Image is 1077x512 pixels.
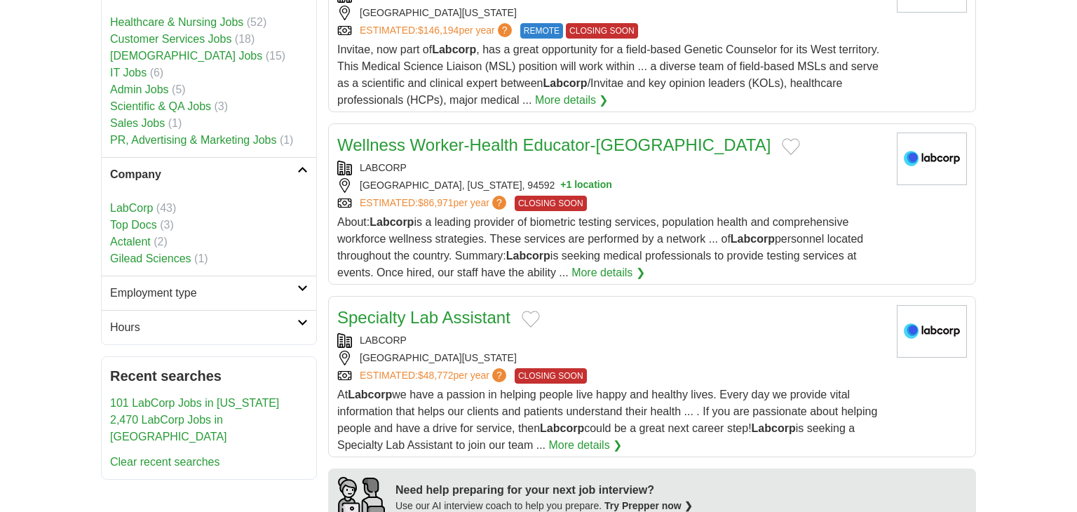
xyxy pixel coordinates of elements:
[235,33,255,45] span: (18)
[110,252,191,264] a: Gilead Sciences
[110,83,169,95] a: Admin Jobs
[492,196,506,210] span: ?
[110,219,157,231] a: Top Docs
[194,252,208,264] span: (1)
[540,422,584,434] strong: Labcorp
[897,305,967,358] img: LabCorp logo
[102,310,316,344] a: Hours
[731,233,775,245] strong: Labcorp
[110,285,297,302] h2: Employment type
[522,311,540,328] button: Add to favorite jobs
[337,43,879,106] span: Invitae, now part of , has a great opportunity for a field-based Genetic Counselor for its West t...
[360,162,407,173] a: LABCORP
[360,335,407,346] a: LABCORP
[418,25,459,36] span: $146,194
[280,134,294,146] span: (1)
[432,43,476,55] strong: Labcorp
[337,178,886,193] div: [GEOGRAPHIC_DATA], [US_STATE], 94592
[571,264,645,281] a: More details ❯
[110,319,297,336] h2: Hours
[110,202,153,214] a: LabCorp
[110,236,151,248] a: Actalent
[337,216,863,278] span: About: is a leading provider of biometric testing services, population health and comprehensive w...
[337,308,510,327] a: Specialty Lab Assistant
[247,16,266,28] span: (52)
[560,178,612,193] button: +1 location
[110,16,243,28] a: Healthcare & Nursing Jobs
[498,23,512,37] span: ?
[110,100,211,112] a: Scientific & QA Jobs
[549,437,623,454] a: More details ❯
[110,166,297,183] h2: Company
[215,100,229,112] span: (3)
[160,219,174,231] span: (3)
[418,370,454,381] span: $48,772
[337,6,886,20] div: [GEOGRAPHIC_DATA][US_STATE]
[110,397,279,409] a: 101 LabCorp Jobs in [US_STATE]
[520,23,563,39] span: REMOTE
[506,250,550,262] strong: Labcorp
[492,368,506,382] span: ?
[172,83,186,95] span: (5)
[897,133,967,185] img: LabCorp logo
[266,50,285,62] span: (15)
[110,50,262,62] a: [DEMOGRAPHIC_DATA] Jobs
[370,216,414,228] strong: Labcorp
[360,368,509,384] a: ESTIMATED:$48,772per year?
[515,196,587,211] span: CLOSING SOON
[604,500,693,511] a: Try Prepper now ❯
[560,178,566,193] span: +
[348,389,392,400] strong: Labcorp
[395,482,693,499] div: Need help preparing for your next job interview?
[110,134,276,146] a: PR, Advertising & Marketing Jobs
[102,276,316,310] a: Employment type
[110,33,231,45] a: Customer Services Jobs
[515,368,587,384] span: CLOSING SOON
[566,23,638,39] span: CLOSING SOON
[150,67,164,79] span: (6)
[337,389,877,451] span: At we have a passion in helping people live happy and healthy lives. Every day we provide vital i...
[337,135,771,154] a: Wellness Worker-Health Educator-[GEOGRAPHIC_DATA]
[154,236,168,248] span: (2)
[360,196,509,211] a: ESTIMATED:$86,971per year?
[782,138,800,155] button: Add to favorite jobs
[337,351,886,365] div: [GEOGRAPHIC_DATA][US_STATE]
[156,202,176,214] span: (43)
[110,67,147,79] a: IT Jobs
[110,365,308,386] h2: Recent searches
[110,414,227,443] a: 2,470 LabCorp Jobs in [GEOGRAPHIC_DATA]
[110,117,165,129] a: Sales Jobs
[110,456,220,468] a: Clear recent searches
[543,77,588,89] strong: Labcorp
[418,197,454,208] span: $86,971
[168,117,182,129] span: (1)
[360,23,515,39] a: ESTIMATED:$146,194per year?
[535,92,609,109] a: More details ❯
[102,157,316,191] a: Company
[752,422,796,434] strong: Labcorp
